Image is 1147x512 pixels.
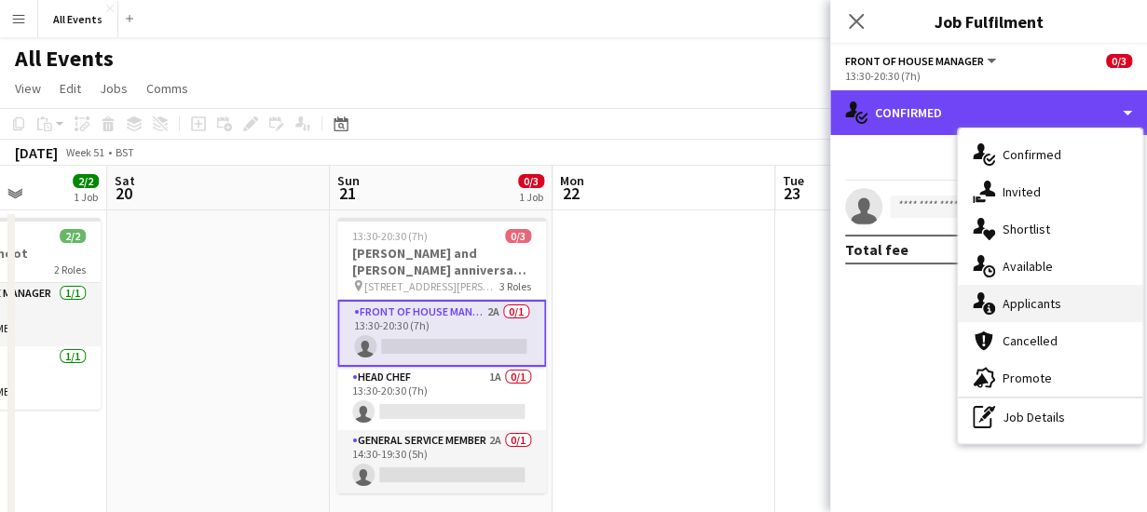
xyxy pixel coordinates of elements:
app-card-role: General service member2A0/114:30-19:30 (5h) [337,430,546,493]
span: Edit [60,80,81,97]
span: 0/3 [505,229,531,243]
a: View [7,76,48,101]
h3: Job Fulfilment [830,9,1147,34]
a: Jobs [92,76,135,101]
a: Edit [52,76,89,101]
span: 2/2 [60,229,86,243]
a: Comms [139,76,196,101]
div: Total fee [845,240,908,259]
span: 20 [112,182,135,204]
span: Cancelled [1003,332,1058,349]
app-card-role: Head Chef1A0/113:30-20:30 (7h) [337,367,546,430]
span: [STREET_ADDRESS][PERSON_NAME] [364,279,499,293]
span: 3 Roles [499,279,531,293]
span: 21 [335,182,360,204]
span: Promote [1003,370,1052,386]
span: Sat [115,172,135,189]
span: Applicants [1003,295,1061,312]
span: 13:30-20:30 (7h) [352,229,428,243]
span: Comms [146,80,188,97]
span: Confirmed [1003,146,1061,163]
div: [DATE] [15,143,58,162]
button: Front of House Manager [845,54,999,68]
h3: [PERSON_NAME] and [PERSON_NAME] anniversary dinner x 14 Gillingham [337,245,546,278]
span: 23 [780,182,804,204]
span: 22 [557,182,584,204]
app-card-role: Front of House Manager2A0/113:30-20:30 (7h) [337,300,546,367]
span: Sun [337,172,360,189]
div: 1 Job [74,190,98,204]
span: Front of House Manager [845,54,984,68]
div: 1 Job [519,190,543,204]
div: Confirmed [830,90,1147,135]
span: Jobs [100,80,128,97]
button: All Events [38,1,118,37]
app-job-card: 13:30-20:30 (7h)0/3[PERSON_NAME] and [PERSON_NAME] anniversary dinner x 14 Gillingham [STREET_ADD... [337,218,546,493]
div: Job Details [958,398,1142,436]
span: Shortlist [1003,221,1050,237]
span: Mon [560,172,584,189]
span: 2/2 [73,174,99,188]
span: Invited [1003,183,1041,200]
h1: All Events [15,45,114,73]
span: Available [1003,258,1053,275]
div: BST [116,145,134,159]
span: Week 51 [61,145,108,159]
span: Tue [783,172,804,189]
span: 0/3 [518,174,544,188]
span: View [15,80,41,97]
span: 2 Roles [54,263,86,276]
div: 13:30-20:30 (7h) [845,69,1132,83]
span: 0/3 [1106,54,1132,68]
